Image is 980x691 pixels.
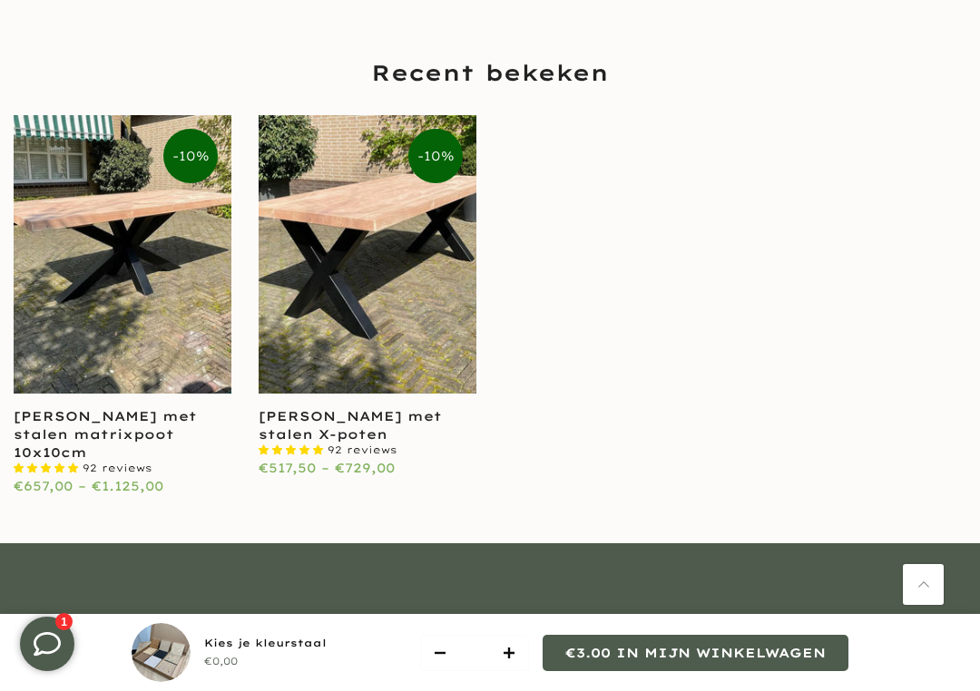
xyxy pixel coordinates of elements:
span: 4.87 stars [259,443,328,456]
span: €3.00 in mijn winkelwagen [565,645,826,661]
a: [PERSON_NAME] met stalen X-poten [259,408,442,443]
span: Recent bekeken [371,57,609,88]
span: 92 reviews [83,462,152,474]
span: 92 reviews [328,443,397,456]
a: Terug naar boven [903,564,944,605]
span: €657,00 – €1.125,00 [14,478,163,494]
iframe: toggle-frame [2,599,93,689]
span: 4.87 stars [14,462,83,474]
h3: Over ons [504,611,706,631]
img: Kies je kleurstaal [132,623,191,682]
a: [PERSON_NAME] met stalen matrixpoot 10x10cm [14,408,197,461]
div: €0,00 [204,653,327,671]
button: €3.00 in mijn winkelwagen [543,635,848,671]
div: Kies je kleurstaal [204,635,327,653]
span: €517,50 – €729,00 [259,460,395,476]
